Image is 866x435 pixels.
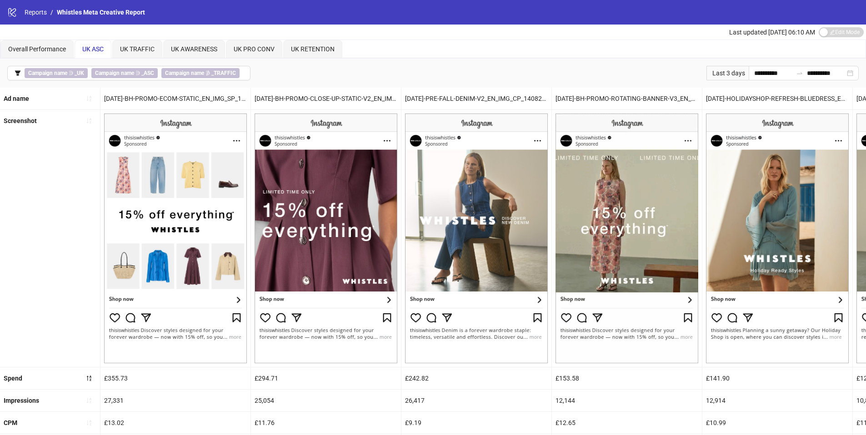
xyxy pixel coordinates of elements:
span: Whistles Meta Creative Report [57,9,145,16]
b: Impressions [4,397,39,404]
img: Screenshot 6899449253931 [255,114,397,363]
b: Campaign name [95,70,134,76]
span: swap-right [796,69,803,77]
img: Screenshot 6836874501131 [706,114,849,363]
div: £153.58 [552,367,702,389]
li: / [50,7,53,17]
div: £355.73 [100,367,250,389]
b: _ASC [141,70,154,76]
span: sort-ascending [86,420,92,426]
div: £141.90 [702,367,852,389]
span: sort-ascending [86,95,92,102]
span: sort-ascending [86,397,92,404]
div: [DATE]-PRE-FALL-DENIM-V2_EN_IMG_CP_14082025_F_CC_SC1_USP11_PRE-FALL [401,88,551,109]
b: Screenshot [4,117,37,124]
span: UK PRO CONV [234,45,275,53]
div: Last 3 days [706,66,749,80]
div: £12.65 [552,412,702,434]
span: UK TRAFFIC [120,45,155,53]
b: Spend [4,375,22,382]
b: CPM [4,419,17,426]
div: £9.19 [401,412,551,434]
div: [DATE]-HOLIDAYSHOP-REFRESH-BLUEDRESS_EN_IMG_CP_27052025_F_CC_SC1_USP10_HOLIDAYSHOP [702,88,852,109]
span: ∋ [25,68,88,78]
span: sort-ascending [86,118,92,124]
div: £242.82 [401,367,551,389]
div: £11.76 [251,412,401,434]
div: 12,914 [702,390,852,411]
b: Campaign name [165,70,204,76]
img: Screenshot 6899449254131 [104,114,247,363]
span: filter [15,70,21,76]
div: 26,417 [401,390,551,411]
div: £294.71 [251,367,401,389]
span: UK ASC [82,45,104,53]
span: UK RETENTION [291,45,335,53]
div: £10.99 [702,412,852,434]
div: [DATE]-BH-PROMO-CLOSE-UP-STATIC-V2_EN_IMG_SP_19082025_F_CC_SC1_USP1_BH-PROMO – Copy [251,88,401,109]
div: 12,144 [552,390,702,411]
span: to [796,69,803,77]
b: Campaign name [28,70,67,76]
b: Ad name [4,95,29,102]
div: £13.02 [100,412,250,434]
button: Campaign name ∋ _UKCampaign name ∋ _ASCCampaign name ∌ _TRAFFIC [7,66,250,80]
img: Screenshot 6899449254331 [556,114,698,363]
span: Overall Performance [8,45,66,53]
div: 27,331 [100,390,250,411]
span: ∋ [91,68,158,78]
span: sort-descending [86,375,92,381]
div: [DATE]-BH-PROMO-ROTATING-BANNER-V3_EN_GIF_SP_19082025_F_CC_SC1_USP1_BH-PROMO – Copy [552,88,702,109]
img: Screenshot 6896789999331 [405,114,548,363]
div: 25,054 [251,390,401,411]
span: UK AWARENESS [171,45,217,53]
div: [DATE]-BH-PROMO-ECOM-STATIC_EN_IMG_SP_19082025_F_CC_SC1_USP1_BH-PROMO – Copy [100,88,250,109]
a: Reports [23,7,49,17]
span: Last updated [DATE] 06:10 AM [729,29,815,36]
span: ∌ [161,68,240,78]
b: _TRAFFIC [211,70,236,76]
b: _UK [75,70,84,76]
